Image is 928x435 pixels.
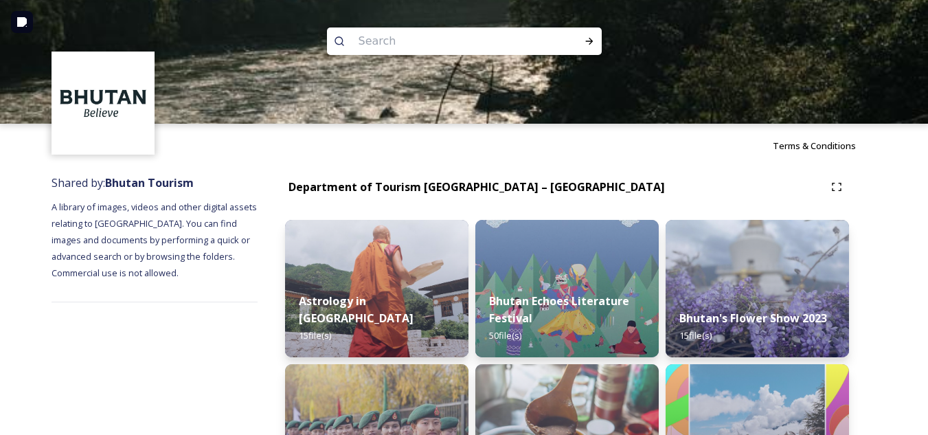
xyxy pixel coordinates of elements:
img: BT_Logo_BB_Lockup_CMYK_High%2520Res.jpg [54,54,153,153]
span: 15 file(s) [679,329,712,342]
strong: Astrology in [GEOGRAPHIC_DATA] [299,293,414,326]
span: 50 file(s) [489,329,521,342]
img: _SCH1465.jpg [285,220,468,357]
input: Search [352,26,540,56]
img: Bhutan%2520Echoes7.jpg [475,220,659,357]
strong: Bhutan Echoes Literature Festival [489,293,629,326]
img: Bhutan%2520Flower%2520Show2.jpg [666,220,849,357]
strong: Bhutan's Flower Show 2023 [679,311,827,326]
span: 15 file(s) [299,329,331,342]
